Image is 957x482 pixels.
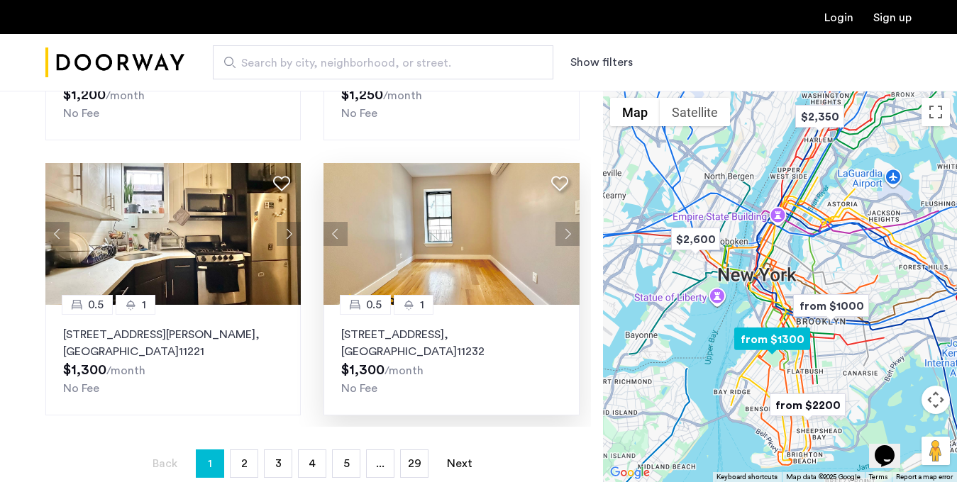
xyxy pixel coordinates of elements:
span: Map data ©2025 Google [786,473,861,481]
a: 0.51[STREET_ADDRESS][PERSON_NAME], [GEOGRAPHIC_DATA]11221No Fee [45,305,301,415]
button: Keyboard shortcuts [717,472,778,482]
span: 5 [343,458,350,469]
a: Next [446,450,474,477]
span: ... [376,458,385,469]
div: from $1300 [729,323,816,355]
sub: /month [106,90,145,101]
span: No Fee [341,383,377,394]
button: Show or hide filters [570,54,633,71]
button: Previous apartment [45,222,70,246]
span: $1,300 [341,363,385,377]
span: 29 [408,458,421,469]
button: Next apartment [277,222,301,246]
div: $2,350 [790,101,850,133]
span: 2 [241,458,248,469]
sub: /month [385,365,424,376]
span: 1 [420,296,424,313]
span: $1,300 [63,363,106,377]
button: Show satellite imagery [660,98,730,126]
iframe: chat widget [869,425,914,468]
img: Google [607,464,653,482]
button: Drag Pegman onto the map to open Street View [922,437,950,465]
nav: Pagination [45,449,580,478]
span: 1 [208,452,212,475]
button: Previous apartment [323,222,348,246]
span: 3 [275,458,282,469]
button: Show street map [610,98,660,126]
span: No Fee [63,383,99,394]
span: Search by city, neighborhood, or street. [241,55,514,72]
img: dc6efc1f-24ba-4395-9182-45437e21be9a_638907024501481387.jpeg [323,163,580,305]
span: 0.5 [366,296,382,313]
span: 1 [142,296,146,313]
div: from $2200 [764,389,851,421]
div: from $1000 [787,290,875,322]
span: 0.5 [88,296,104,313]
span: No Fee [341,108,377,119]
sub: /month [106,365,145,376]
div: $2,600 [665,223,726,255]
sub: /month [383,90,422,101]
button: Toggle fullscreen view [922,98,950,126]
button: Next apartment [555,222,580,246]
a: Open this area in Google Maps (opens a new window) [607,464,653,482]
a: Registration [873,12,912,23]
a: 0.51[STREET_ADDRESS], [GEOGRAPHIC_DATA]11232No Fee [323,305,579,415]
a: Report a map error [896,472,953,482]
a: Login [824,12,853,23]
span: No Fee [63,108,99,119]
img: logo [45,36,184,89]
a: Terms [869,472,887,482]
input: Apartment Search [213,45,553,79]
span: 4 [309,458,316,469]
a: Cazamio Logo [45,36,184,89]
p: [STREET_ADDRESS][PERSON_NAME] 11221 [63,326,283,360]
button: Map camera controls [922,386,950,414]
span: Back [153,458,177,469]
span: $1,250 [341,88,383,102]
span: $1,200 [63,88,106,102]
p: [STREET_ADDRESS] 11232 [341,326,561,360]
img: 2014_638666115721512236.jpeg [45,163,302,305]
